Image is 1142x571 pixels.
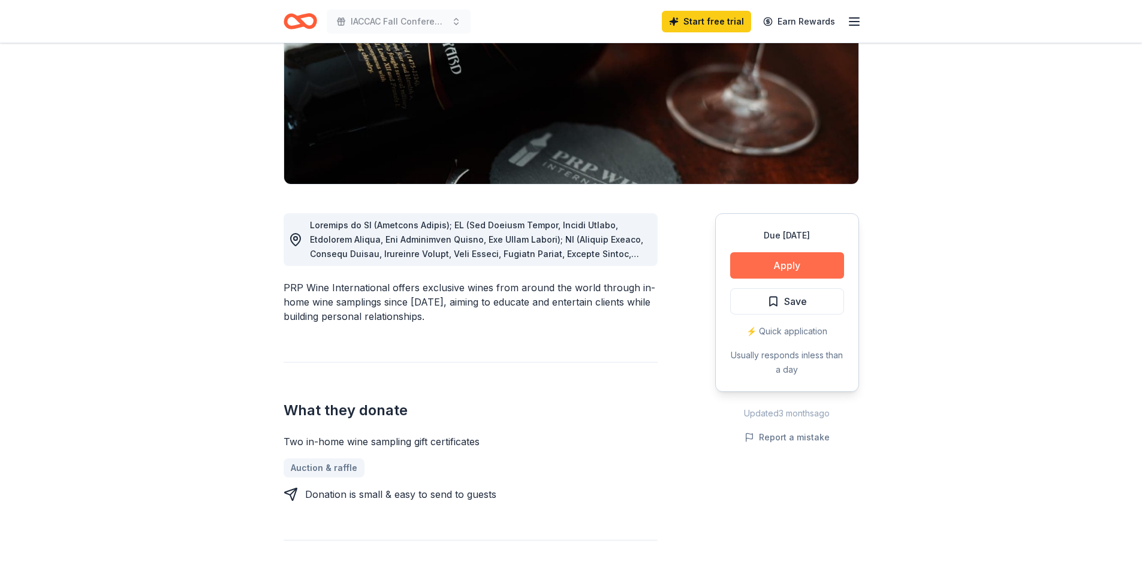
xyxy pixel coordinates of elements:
[327,10,471,34] button: IACCAC Fall Conference
[305,487,496,501] div: Donation is small & easy to send to guests
[730,348,844,377] div: Usually responds in less than a day
[310,220,648,561] span: Loremips do SI (Ametcons Adipis); EL (Sed Doeiusm Tempor, Incidi Utlabo, Etdolorem Aliqua, Eni Ad...
[784,294,807,309] span: Save
[351,14,447,29] span: IACCAC Fall Conference
[715,406,859,421] div: Updated 3 months ago
[730,288,844,315] button: Save
[756,11,842,32] a: Earn Rewards
[730,228,844,243] div: Due [DATE]
[745,430,830,445] button: Report a mistake
[284,7,317,35] a: Home
[284,401,658,420] h2: What they donate
[284,434,658,449] div: Two in-home wine sampling gift certificates
[284,458,364,478] a: Auction & raffle
[284,280,658,324] div: PRP Wine International offers exclusive wines from around the world through in-home wine sampling...
[662,11,751,32] a: Start free trial
[730,324,844,339] div: ⚡️ Quick application
[730,252,844,279] button: Apply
